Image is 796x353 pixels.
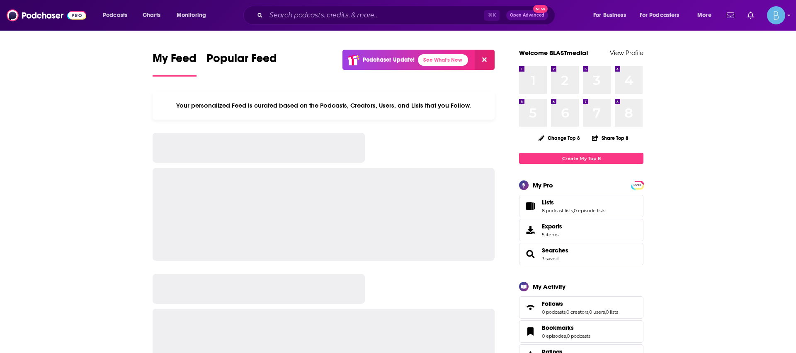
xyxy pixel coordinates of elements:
span: Exports [542,223,562,230]
span: Logged in as BLASTmedia [767,6,785,24]
a: Show notifications dropdown [723,8,738,22]
span: For Business [593,10,626,21]
span: Podcasts [103,10,127,21]
span: Popular Feed [206,51,277,70]
button: Change Top 8 [534,133,585,143]
button: Share Top 8 [592,130,629,146]
button: open menu [97,9,138,22]
span: Bookmarks [542,324,574,331]
span: ⌘ K [484,10,500,21]
button: Open AdvancedNew [506,10,548,20]
a: Follows [522,302,539,313]
button: open menu [587,9,636,22]
span: New [533,5,548,13]
p: Podchaser Update! [363,56,415,63]
a: 8 podcast lists [542,208,573,214]
input: Search podcasts, credits, & more... [266,9,484,22]
div: My Activity [533,283,565,291]
div: My Pro [533,181,553,189]
a: 0 users [589,309,605,315]
a: Bookmarks [522,326,539,337]
a: PRO [632,182,642,188]
span: Bookmarks [519,320,643,343]
img: User Profile [767,6,785,24]
a: Create My Top 8 [519,153,643,164]
span: Open Advanced [510,13,544,17]
span: , [565,309,566,315]
span: 5 items [542,232,562,238]
a: Popular Feed [206,51,277,77]
a: View Profile [610,49,643,57]
button: Show profile menu [767,6,785,24]
button: open menu [171,9,217,22]
a: 0 lists [606,309,618,315]
a: My Feed [153,51,197,77]
a: 0 episode lists [574,208,605,214]
span: Lists [542,199,554,206]
span: More [697,10,711,21]
a: 0 podcasts [542,309,565,315]
span: , [588,309,589,315]
button: open menu [634,9,692,22]
a: Follows [542,300,618,307]
span: For Podcasters [640,10,680,21]
a: Show notifications dropdown [744,8,757,22]
a: 0 episodes [542,333,566,339]
span: Charts [143,10,160,21]
a: Welcome BLASTmedia! [519,49,588,57]
a: Searches [542,247,568,254]
span: , [573,208,574,214]
a: 0 podcasts [567,333,590,339]
a: Lists [522,200,539,212]
a: 3 saved [542,256,558,262]
a: Searches [522,248,539,260]
div: Search podcasts, credits, & more... [251,6,563,25]
span: PRO [632,182,642,188]
a: 0 creators [566,309,588,315]
a: Charts [137,9,165,22]
span: Exports [522,224,539,236]
img: Podchaser - Follow, Share and Rate Podcasts [7,7,86,23]
a: Bookmarks [542,324,590,331]
span: My Feed [153,51,197,70]
span: Monitoring [177,10,206,21]
span: Follows [519,296,643,319]
button: open menu [692,9,722,22]
div: Your personalized Feed is curated based on the Podcasts, Creators, Users, and Lists that you Follow. [153,91,495,120]
span: Follows [542,300,563,307]
a: Lists [542,199,605,206]
a: See What's New [418,54,468,66]
span: Lists [519,195,643,217]
span: Searches [519,243,643,265]
a: Exports [519,219,643,241]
